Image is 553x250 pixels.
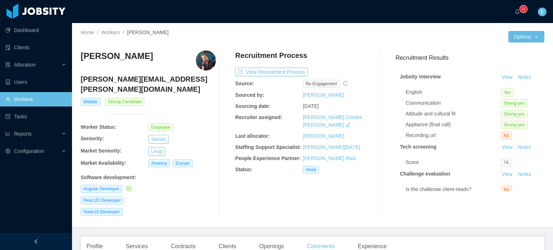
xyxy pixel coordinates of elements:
h4: Recruitment Process [235,50,307,60]
a: [PERSON_NAME] [303,92,344,98]
a: [PERSON_NAME] Cóndor [PERSON_NAME] [303,114,362,128]
span: Hired [303,166,319,174]
span: E [540,8,544,16]
b: Market Availability: [81,160,126,166]
a: Workers [101,29,120,35]
h3: [PERSON_NAME] [81,50,153,62]
b: Software development : [81,174,136,180]
button: Optionsicon: down [508,31,544,42]
button: icon: exportView Recruitment Process [235,68,308,76]
a: View [499,171,515,177]
span: Allocation [14,62,36,68]
b: Status: [235,167,252,172]
div: Score [406,159,501,166]
span: No [501,132,512,140]
span: Reports [14,131,32,137]
span: Strong Candidate [105,98,144,106]
button: Notes [515,73,534,82]
strong: Tech screening [400,144,437,150]
div: Attitude and cultural fit [406,110,501,118]
strong: Challenge evaluation [400,171,450,177]
a: icon: profileTasks [5,109,66,124]
a: View [499,144,515,150]
b: Sourcing date: [235,103,270,109]
div: Appliance (final call) [406,121,501,128]
div: Is the challenge client-ready? [406,186,501,193]
div: Recording url [406,132,501,139]
span: [PERSON_NAME] [127,29,168,35]
a: [PERSON_NAME] [303,133,344,139]
i: icon: setting [5,149,10,154]
b: Seniority: [81,136,104,141]
sup: 0 [520,5,527,13]
a: Home [81,29,94,35]
div: Communication [406,99,501,107]
i: icon: history [343,81,348,86]
button: Notes [515,143,534,152]
a: icon: userWorkers [5,92,66,106]
a: icon: check-circle [125,186,131,191]
i: icon: solution [5,62,10,67]
a: icon: auditClients [5,40,66,55]
button: Lead [148,147,165,156]
span: Strong-yes [501,110,527,118]
a: [PERSON_NAME][DATE] [303,144,360,150]
span: / [123,29,124,35]
span: 74 [501,159,511,167]
button: Notes [515,170,534,179]
a: icon: pie-chartDashboard [5,23,66,37]
span: Configuration [14,148,44,154]
b: Worker Status: [81,124,116,130]
b: Recruiter assigned: [235,114,282,120]
h3: Recruitment Results [396,53,544,62]
span: ReactJS Developer [81,196,123,204]
a: View [499,74,515,80]
span: Strong-yes [501,121,527,129]
span: America [148,159,170,167]
span: [DATE] [303,103,319,109]
b: Last allocator: [235,133,270,139]
span: Employee [148,123,173,131]
span: Europe [173,159,193,167]
span: Yes [501,88,514,96]
b: Source: [235,81,254,86]
b: Staffing Support Specialist: [235,144,301,150]
span: Angular Developer [81,185,122,193]
span: Strong-yes [501,99,527,107]
button: Senior [148,135,168,144]
i: icon: line-chart [5,131,10,136]
a: icon: robotUsers [5,75,66,89]
span: Billable [81,98,100,106]
strong: Jobsity interview [400,74,441,79]
i: icon: check-circle [126,186,131,191]
a: [PERSON_NAME] Rais [303,155,356,161]
span: NodeJS Developer [81,208,123,216]
span: re engagement [303,80,340,88]
span: No [501,186,512,194]
b: Market Seniority: [81,148,122,154]
img: 3d1ffa6c-18d0-4dff-a724-c20b7cafef26_664bd3ec3790e-400w.png [196,50,216,71]
a: icon: exportView Recruitment Process [235,69,308,75]
h4: [PERSON_NAME][EMAIL_ADDRESS][PERSON_NAME][DOMAIN_NAME] [81,74,216,94]
i: icon: edit [346,122,351,127]
b: People Experience Partner: [235,155,301,161]
i: icon: bell [515,9,520,14]
b: Sourced by: [235,92,264,98]
div: English [406,88,501,96]
span: / [97,29,98,35]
